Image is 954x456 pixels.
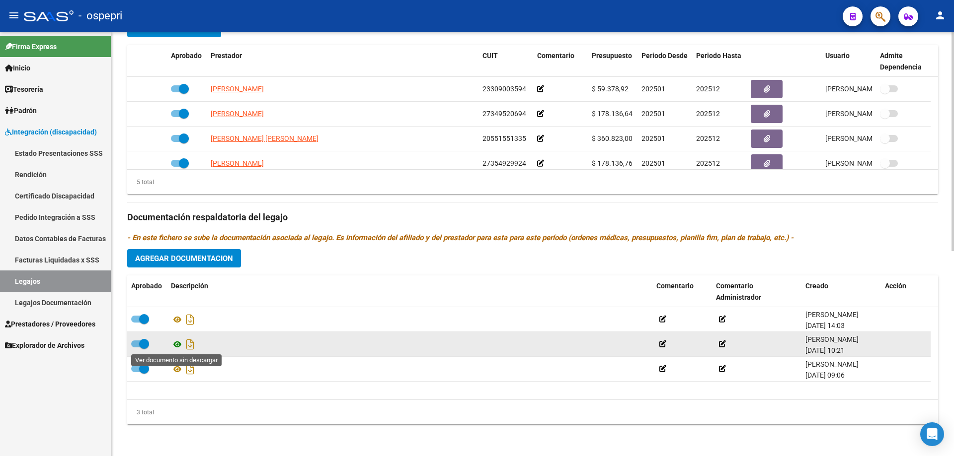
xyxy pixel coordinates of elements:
span: 202512 [696,159,720,167]
span: [DATE] 10:21 [805,346,845,354]
i: Descargar documento [184,336,197,352]
span: 20551551335 [482,134,526,142]
span: 202501 [641,110,665,118]
span: 202501 [641,159,665,167]
span: [PERSON_NAME] [805,335,859,343]
div: Open Intercom Messenger [920,422,944,446]
span: Admite Dependencia [880,52,922,71]
span: CUIT [482,52,498,60]
span: Usuario [825,52,850,60]
datatable-header-cell: Periodo Desde [637,45,692,78]
span: 202501 [641,85,665,93]
datatable-header-cell: Usuario [821,45,876,78]
span: Periodo Hasta [696,52,741,60]
span: [PERSON_NAME] [805,360,859,368]
span: [PERSON_NAME] [211,159,264,167]
span: Explorador de Archivos [5,340,84,351]
datatable-header-cell: Presupuesto [588,45,637,78]
span: $ 178.136,76 [592,159,633,167]
span: Tesorería [5,84,43,95]
i: Descargar documento [184,361,197,377]
i: - En este fichero se sube la documentación asociada al legajo. Es información del afiliado y del ... [127,233,794,242]
h3: Documentación respaldatoria del legajo [127,210,938,224]
button: Agregar Documentacion [127,249,241,267]
datatable-header-cell: Aprobado [167,45,207,78]
span: Aprobado [171,52,202,60]
datatable-header-cell: Comentario [533,45,588,78]
span: $ 178.136,64 [592,110,633,118]
span: Firma Express [5,41,57,52]
datatable-header-cell: Prestador [207,45,478,78]
datatable-header-cell: Periodo Hasta [692,45,747,78]
span: $ 360.823,00 [592,134,633,142]
i: Descargar documento [184,312,197,327]
span: Periodo Desde [641,52,688,60]
span: Creado [805,282,828,290]
datatable-header-cell: Descripción [167,275,652,308]
span: [PERSON_NAME] [DATE] [825,159,903,167]
datatable-header-cell: Admite Dependencia [876,45,931,78]
span: Prestador [211,52,242,60]
span: $ 59.378,92 [592,85,629,93]
span: Integración (discapacidad) [5,127,97,137]
span: 202501 [641,134,665,142]
span: Inicio [5,63,30,73]
mat-icon: menu [8,9,20,21]
div: 5 total [127,177,154,188]
span: 202512 [696,134,720,142]
span: [DATE] 09:06 [805,371,845,379]
span: [PERSON_NAME] [805,311,859,319]
span: [PERSON_NAME] [DATE] [825,85,903,93]
span: Comentario Administrador [716,282,761,301]
span: Comentario [537,52,574,60]
span: Descripción [171,282,208,290]
datatable-header-cell: Comentario Administrador [712,275,801,308]
span: 202512 [696,85,720,93]
span: [DATE] 14:03 [805,322,845,329]
span: 27349520694 [482,110,526,118]
span: - ospepri [79,5,122,27]
span: [PERSON_NAME] [DATE] [825,110,903,118]
datatable-header-cell: Creado [801,275,881,308]
span: [PERSON_NAME] [211,110,264,118]
span: Padrón [5,105,37,116]
span: 23309003594 [482,85,526,93]
datatable-header-cell: Acción [881,275,931,308]
datatable-header-cell: Aprobado [127,275,167,308]
div: 3 total [127,407,154,418]
span: Agregar Documentacion [135,254,233,263]
span: Prestadores / Proveedores [5,319,95,329]
span: 27354929924 [482,159,526,167]
span: [PERSON_NAME] [PERSON_NAME] [211,134,318,142]
span: Acción [885,282,906,290]
span: [PERSON_NAME] [DATE] [825,134,903,142]
span: 202512 [696,110,720,118]
datatable-header-cell: Comentario [652,275,712,308]
datatable-header-cell: CUIT [478,45,533,78]
span: Comentario [656,282,694,290]
span: Aprobado [131,282,162,290]
mat-icon: person [934,9,946,21]
span: Presupuesto [592,52,632,60]
span: [PERSON_NAME] [211,85,264,93]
